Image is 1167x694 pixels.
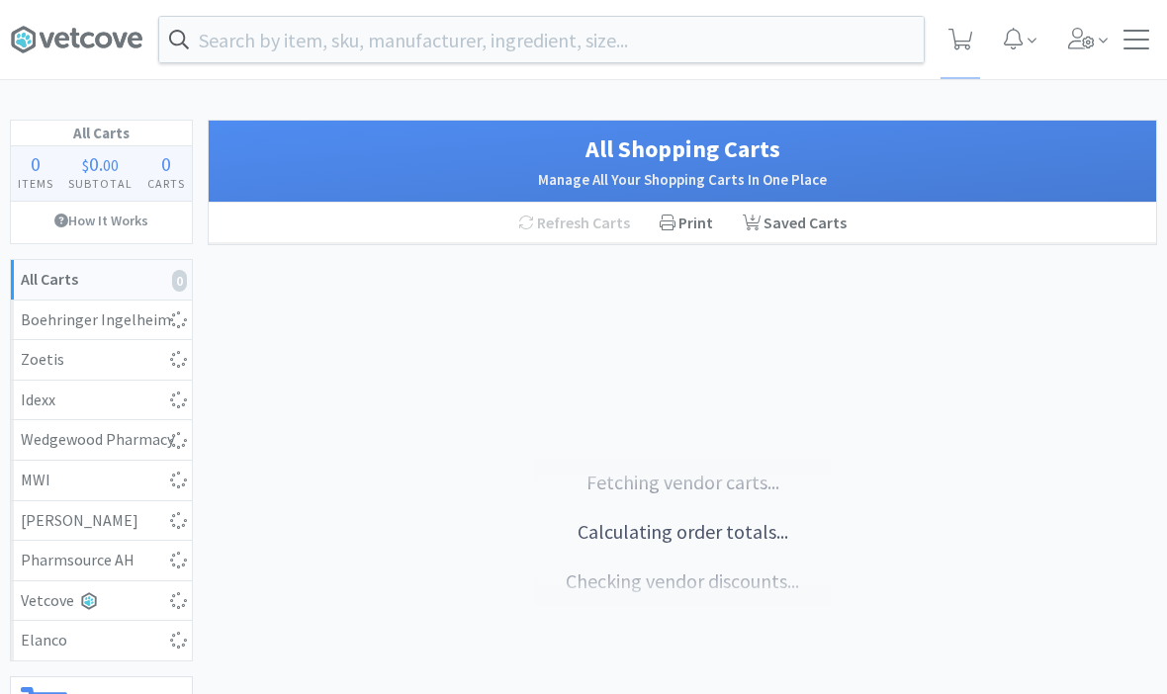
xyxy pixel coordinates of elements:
[21,588,182,614] div: Vetcove
[11,541,192,581] a: Pharmsource AH
[11,121,192,146] h1: All Carts
[31,151,41,176] span: 0
[503,203,645,244] div: Refresh Carts
[11,340,192,381] a: Zoetis
[21,269,78,289] strong: All Carts
[645,203,728,244] div: Print
[11,202,192,239] a: How It Works
[11,301,192,341] a: Boehringer Ingelheim
[11,581,192,622] a: Vetcove
[11,381,192,421] a: Idexx
[21,548,182,573] div: Pharmsource AH
[11,420,192,461] a: Wedgewood Pharmacy
[21,307,182,333] div: Boehringer Ingelheim
[159,17,924,62] input: Search by item, sku, manufacturer, ingredient, size...
[61,154,140,174] div: .
[11,461,192,501] a: MWI
[172,270,187,292] i: 0
[21,508,182,534] div: [PERSON_NAME]
[228,168,1136,192] h2: Manage All Your Shopping Carts In One Place
[89,151,99,176] span: 0
[21,628,182,653] div: Elanco
[21,427,182,453] div: Wedgewood Pharmacy
[11,174,61,193] h4: Items
[139,174,192,193] h4: Carts
[161,151,171,176] span: 0
[228,130,1136,168] h1: All Shopping Carts
[82,155,89,175] span: $
[21,388,182,413] div: Idexx
[61,174,140,193] h4: Subtotal
[103,155,119,175] span: 00
[21,347,182,373] div: Zoetis
[11,621,192,660] a: Elanco
[21,468,182,493] div: MWI
[11,260,192,301] a: All Carts0
[11,501,192,542] a: [PERSON_NAME]
[728,203,861,244] a: Saved Carts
